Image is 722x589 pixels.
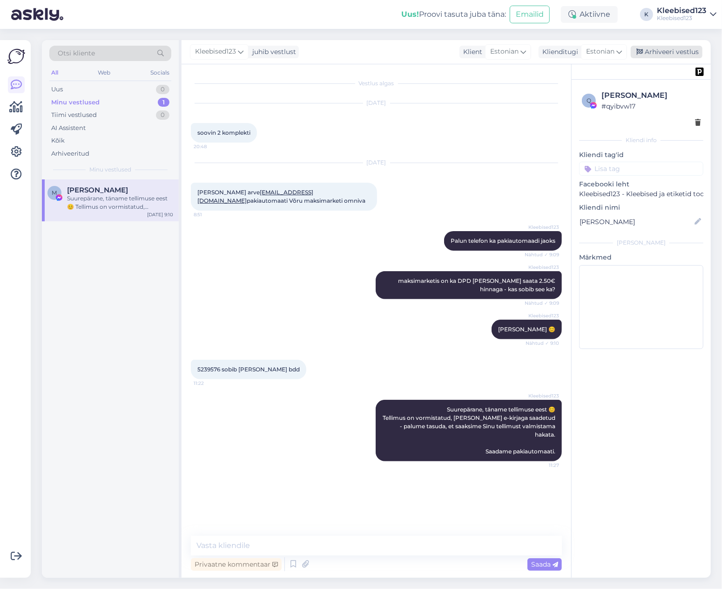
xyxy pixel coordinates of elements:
[49,67,60,79] div: All
[7,48,25,65] img: Askly Logo
[156,85,169,94] div: 0
[51,123,86,133] div: AI Assistent
[640,8,653,21] div: K
[579,136,703,144] div: Kliendi info
[490,47,519,57] span: Estonian
[194,380,229,387] span: 11:22
[531,560,558,568] span: Saada
[401,10,419,19] b: Uus!
[148,67,171,79] div: Socials
[191,99,562,107] div: [DATE]
[51,136,65,145] div: Kõik
[51,110,97,120] div: Tiimi vestlused
[524,300,559,307] span: Nähtud ✓ 9:09
[524,224,559,231] span: Kleebised123
[579,239,703,247] div: [PERSON_NAME]
[96,67,113,79] div: Web
[657,7,716,22] a: Kleebised123Kleebised123
[579,179,703,189] p: Facebooki leht
[89,165,131,174] span: Minu vestlused
[158,98,169,107] div: 1
[191,558,282,571] div: Privaatne kommentaar
[51,149,89,158] div: Arhiveeritud
[147,211,173,218] div: [DATE] 9:10
[561,6,618,23] div: Aktiivne
[579,162,703,176] input: Lisa tag
[195,47,236,57] span: Kleebised123
[67,194,173,211] div: Suurepärane, täname tellimuse eest 😊 Tellimus on vormistatud, [PERSON_NAME] e-kirjaga saadetud - ...
[539,47,578,57] div: Klienditugi
[631,46,702,58] div: Arhiveeri vestlus
[383,406,557,455] span: Suurepärane, täname tellimuse eest 😊 Tellimus on vormistatud, [PERSON_NAME] e-kirjaga saadetud - ...
[191,79,562,88] div: Vestlus algas
[194,143,229,150] span: 20:48
[580,217,693,227] input: Lisa nimi
[657,14,706,22] div: Kleebised123
[601,101,701,111] div: # qyibvw17
[579,189,703,199] p: Kleebised123 - Kleebised ja etiketid toodetele ning kleebised autodele.
[249,47,296,57] div: juhib vestlust
[58,48,95,58] span: Otsi kliente
[459,47,482,57] div: Klient
[524,340,559,347] span: Nähtud ✓ 9:10
[524,312,559,319] span: Kleebised123
[524,462,559,469] span: 11:27
[579,150,703,160] p: Kliendi tag'id
[156,110,169,120] div: 0
[197,366,300,373] span: 5239576 sobib [PERSON_NAME] bdd
[197,129,250,136] span: soovin 2 komplekti
[510,6,550,23] button: Emailid
[601,90,701,101] div: [PERSON_NAME]
[52,189,57,196] span: M
[579,203,703,212] p: Kliendi nimi
[587,97,591,104] span: q
[695,68,704,76] img: pd
[524,251,559,258] span: Nähtud ✓ 9:09
[401,9,506,20] div: Proovi tasuta juba täna:
[51,98,100,107] div: Minu vestlused
[51,85,63,94] div: Uus
[657,7,706,14] div: Kleebised123
[586,47,614,57] span: Estonian
[579,253,703,262] p: Märkmed
[67,186,128,194] span: Merike Niitmets
[398,277,557,293] span: maksimarketis on ka DPD [PERSON_NAME] saata 2.50€ hinnaga - kas sobib see ka?
[191,158,562,167] div: [DATE]
[194,211,229,218] span: 8:51
[524,392,559,399] span: Kleebised123
[451,237,555,244] span: Palun telefon ka pakiautomaadi jaoks
[197,189,365,204] span: [PERSON_NAME] arve pakiautomaati Võru maksimarketi omniva
[524,264,559,271] span: Kleebised123
[498,326,555,333] span: [PERSON_NAME] 😊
